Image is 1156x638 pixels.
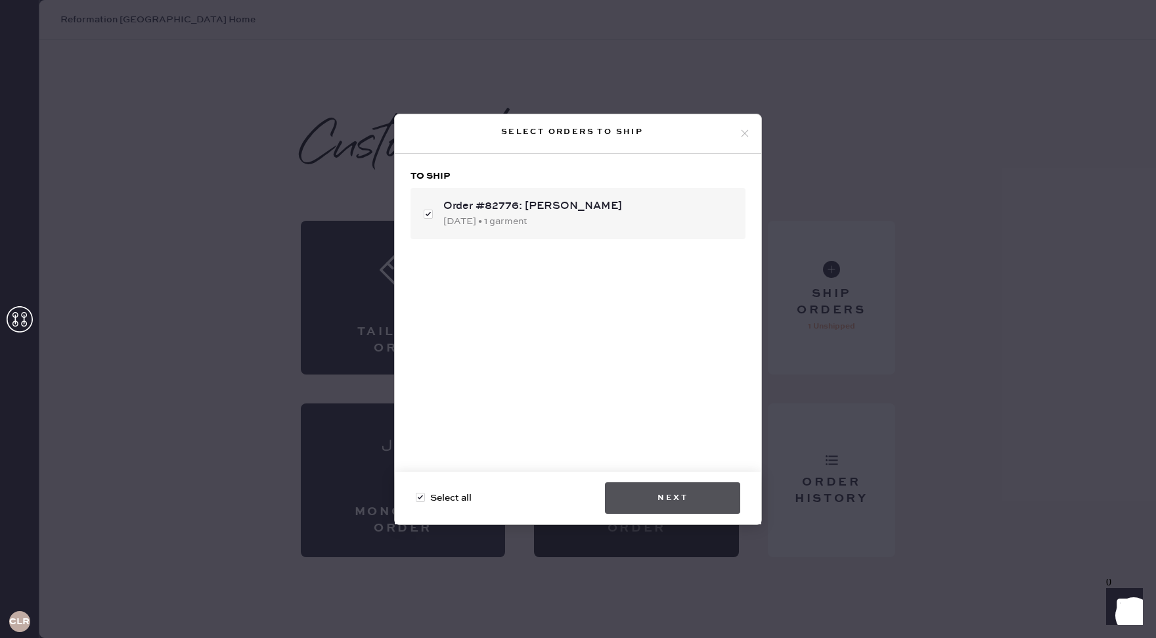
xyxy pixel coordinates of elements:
[443,198,735,214] div: Order #82776: [PERSON_NAME]
[405,124,739,140] div: Select orders to ship
[411,170,745,183] h3: To ship
[430,491,472,505] span: Select all
[443,214,735,229] div: [DATE] • 1 garment
[605,482,740,514] button: Next
[1094,579,1150,635] iframe: Front Chat
[9,617,30,626] h3: CLR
